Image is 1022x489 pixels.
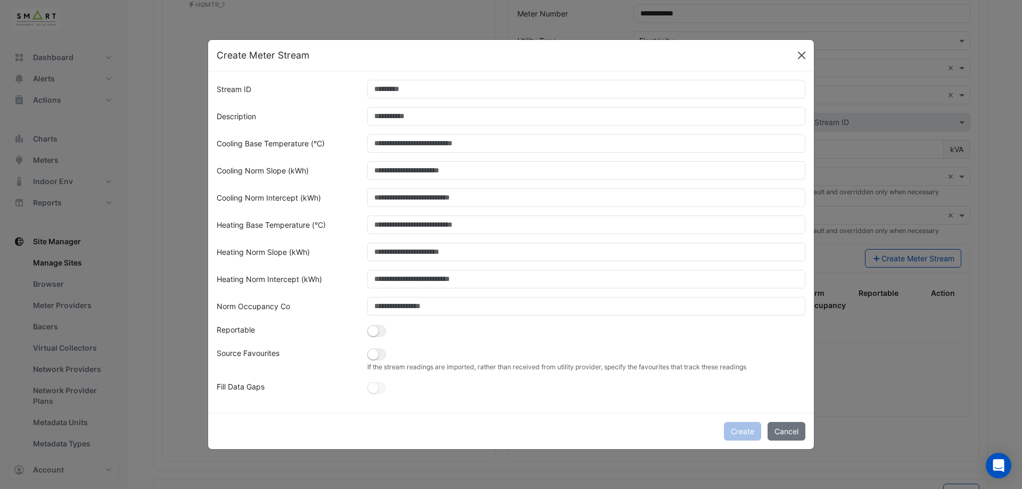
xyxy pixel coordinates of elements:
h5: Create Meter Stream [217,48,309,62]
small: If the stream readings are imported, rather than received from utility provider, specify the favo... [367,362,806,372]
label: Heating Base Temperature (°C) [217,216,326,234]
button: Cancel [768,422,805,441]
label: Heating Norm Slope (kWh) [217,243,310,261]
label: Norm Occupancy Co [217,297,290,316]
label: Stream ID [217,80,251,98]
label: Cooling Base Temperature (°C) [217,134,325,153]
label: Source Favourites [217,347,279,362]
button: Close [794,47,810,63]
div: Open Intercom Messenger [986,453,1011,478]
label: Heating Norm Intercept (kWh) [217,270,322,288]
label: Cooling Norm Slope (kWh) [217,161,309,180]
label: Fill Data Gaps [217,381,265,396]
label: Cooling Norm Intercept (kWh) [217,188,321,207]
label: Reportable [217,324,255,339]
label: Description [217,107,256,126]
